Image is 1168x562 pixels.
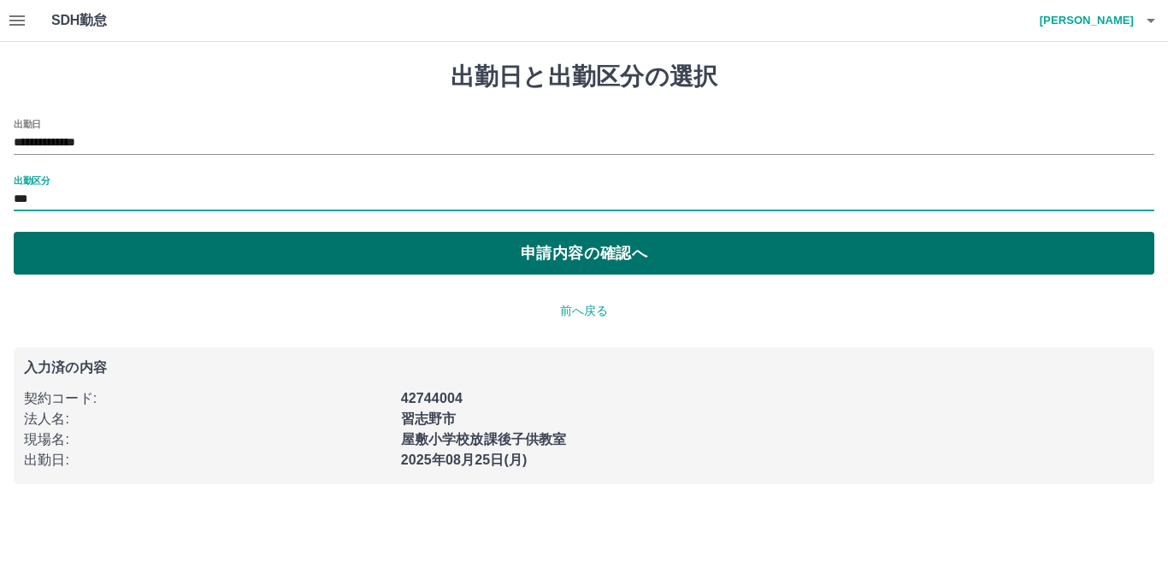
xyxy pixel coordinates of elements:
b: 屋敷小学校放課後子供教室 [401,432,567,447]
p: 入力済の内容 [24,361,1144,375]
label: 出勤日 [14,117,41,130]
p: 法人名 : [24,409,391,429]
p: 前へ戻る [14,302,1154,320]
p: 現場名 : [24,429,391,450]
b: 習志野市 [401,411,457,426]
p: 契約コード : [24,388,391,409]
label: 出勤区分 [14,174,50,186]
button: 申請内容の確認へ [14,232,1154,275]
h1: 出勤日と出勤区分の選択 [14,62,1154,92]
p: 出勤日 : [24,450,391,470]
b: 2025年08月25日(月) [401,453,528,467]
b: 42744004 [401,391,463,405]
